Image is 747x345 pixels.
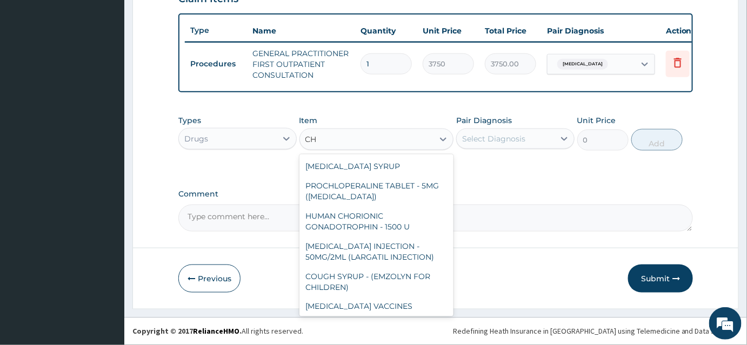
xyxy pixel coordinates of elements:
[661,20,715,42] th: Actions
[178,116,201,125] label: Types
[299,236,454,267] div: [MEDICAL_DATA] INJECTION - 50MG/2ML (LARGATIL INJECTION)
[453,326,739,337] div: Redefining Heath Insurance in [GEOGRAPHIC_DATA] using Telemedicine and Data Science!
[355,20,417,42] th: Quantity
[177,5,203,31] div: Minimize live chat window
[577,115,616,126] label: Unit Price
[299,115,318,126] label: Item
[299,206,454,236] div: HUMAN CHORIONIC GONADOTROPHIN - 1500 U
[5,230,206,268] textarea: Type your message and hit 'Enter'
[20,54,44,81] img: d_794563401_company_1708531726252_794563401
[184,133,208,144] div: Drugs
[628,265,693,293] button: Submit
[132,327,242,336] strong: Copyright © 2017 .
[124,317,747,345] footer: All rights reserved.
[456,115,512,126] label: Pair Diagnosis
[299,176,454,206] div: PROCHLOPERALINE TABLET - 5MG ([MEDICAL_DATA])
[542,20,661,42] th: Pair Diagnosis
[417,20,479,42] th: Unit Price
[185,54,247,74] td: Procedures
[557,59,608,70] span: [MEDICAL_DATA]
[299,267,454,297] div: COUGH SYRUP - (EMZOLYN FOR CHILDREN)
[247,43,355,86] td: GENERAL PRACTITIONER FIRST OUTPATIENT CONSULTATION
[299,297,454,316] div: [MEDICAL_DATA] VACCINES
[56,60,182,75] div: Chat with us now
[63,104,149,213] span: We're online!
[178,190,693,199] label: Comment
[178,265,241,293] button: Previous
[462,133,525,144] div: Select Diagnosis
[185,21,247,40] th: Type
[631,129,683,151] button: Add
[479,20,542,42] th: Total Price
[193,327,239,336] a: RelianceHMO
[247,20,355,42] th: Name
[299,157,454,176] div: [MEDICAL_DATA] SYRUP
